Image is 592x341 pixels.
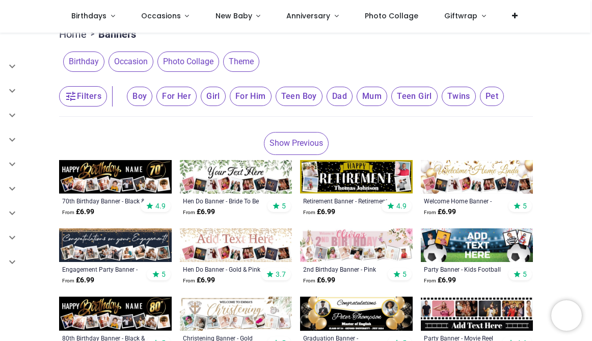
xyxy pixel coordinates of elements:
span: Photo Collage [365,11,418,21]
a: Show Previous [264,132,329,154]
img: Personalised Happy 80th Birthday Banner - Black & Gold - Custom Name & 9 Photo Upload [59,297,172,330]
span: From [303,278,315,283]
span: Pet [480,87,504,106]
button: Occasion [104,51,153,72]
a: Hen Do Banner - Bride To Be [183,197,268,205]
span: Mum [357,87,387,106]
a: Retirement Banner - Retirement [303,197,388,205]
a: 2nd Birthday Banner - Pink Rabbit [303,265,388,273]
span: Theme [223,51,259,72]
span: Anniversary [286,11,330,21]
span: From [424,209,436,215]
strong: £ 6.99 [424,275,456,285]
span: From [183,278,195,283]
li: Banners [87,27,136,41]
a: 70th Birthday Banner - Black & Gold [62,197,147,205]
img: Personalised Hen Do Banner - Gold & Pink Party Occasion - 9 Photo Upload [180,228,292,262]
button: Birthday [59,51,104,72]
span: Birthday [63,51,104,72]
strong: £ 6.99 [303,207,335,217]
strong: £ 6.99 [424,207,456,217]
span: 5 [282,201,286,211]
span: From [183,209,195,215]
a: Party Banner - Kids Football [424,265,509,273]
img: Personalised Happy 2nd Birthday Banner - Pink Rabbit - Custom Name & 9 Photo Upload [300,228,413,262]
span: Dad [327,87,353,106]
strong: £ 6.99 [183,207,215,217]
span: Teen Girl [391,87,438,106]
img: Personalised Welcome Home Banner - White & Gold Balloons - Custom Name & 9 Photo Upload [421,160,533,194]
a: Hen Do Banner - Gold & Pink Party Occasion [183,265,268,273]
strong: £ 6.99 [62,207,94,217]
span: Boy [127,87,152,106]
span: From [62,278,74,283]
span: > [87,29,98,39]
span: 4.9 [155,201,166,211]
img: Personalised Party Banner - Kids Football - Custom Text & 4 Photo Upload [421,228,533,262]
span: 3.7 [276,270,286,279]
span: Girl [201,87,226,106]
span: Teen Boy [276,87,322,106]
img: Personalised Happy Retirement Banner - Retirement - Custom Name & 4 Photo Upload [300,160,413,194]
img: Personalised Happy 70th Birthday Banner - Black & Gold - Custom Name & 9 Photo Upload [59,160,172,194]
span: Birthdays [71,11,106,21]
span: 5 [523,201,527,211]
a: Home [59,27,87,41]
img: Personalised Engagement Party Banner - Blue & Gold Congratulations - 9 Photo Upload [59,228,172,262]
img: Personalised Graduation Banner - Congratulations - Custom Name, Text & 2 Photo Upload [300,297,413,330]
span: Twins [442,87,476,106]
img: Personalised Hen Do Banner - Bride To Be - 9 Photo Upload [180,160,292,194]
img: Personalised Christening Banner - Gold Floral Cross - Custom Name & 9 Photo Upload [180,297,292,330]
span: Giftwrap [444,11,477,21]
span: From [303,209,315,215]
span: 5 [402,270,407,279]
button: Photo Collage [153,51,219,72]
span: New Baby [216,11,252,21]
strong: £ 6.99 [303,275,335,285]
iframe: Brevo live chat [551,300,582,331]
strong: £ 6.99 [183,275,215,285]
span: Occasions [141,11,181,21]
strong: £ 6.99 [62,275,94,285]
a: Welcome Home Banner - White & Gold Balloons [424,197,509,205]
span: Photo Collage [157,51,219,72]
img: Personalised Party Banner - Movie Reel Collage - 6 Photo Upload [421,297,533,330]
span: From [62,209,74,215]
span: From [424,278,436,283]
a: Engagement Party Banner - Blue & Gold Congratulations [62,265,147,273]
span: Occasion [109,51,153,72]
button: Filters [59,86,107,107]
span: For Him [230,87,272,106]
span: 5 [523,270,527,279]
span: 5 [162,270,166,279]
button: Theme [219,51,259,72]
span: For Her [156,87,197,106]
span: 4.9 [396,201,407,211]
